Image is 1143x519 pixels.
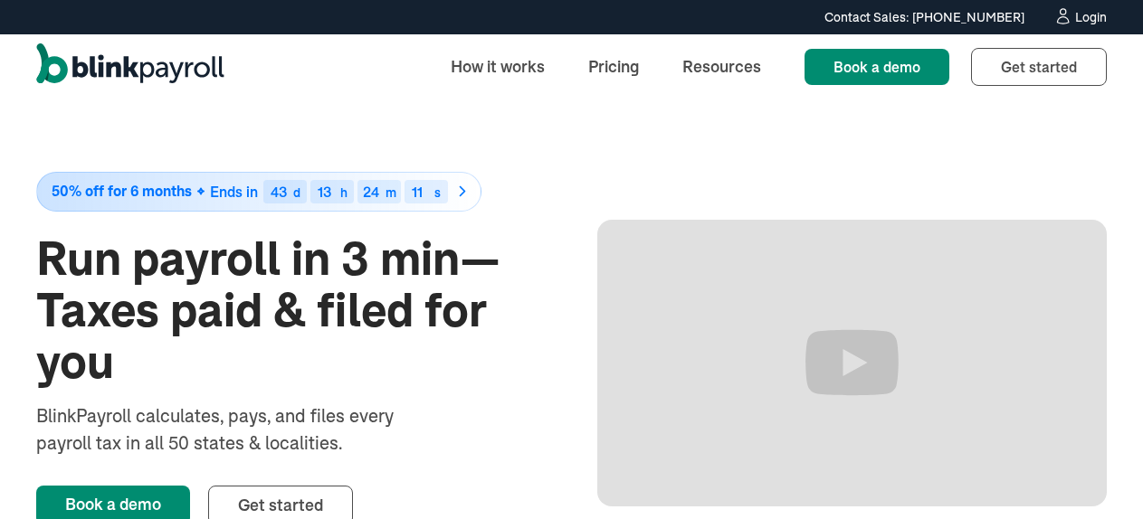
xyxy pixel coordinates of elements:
span: Ends in [210,183,258,201]
span: 50% off for 6 months [52,184,192,199]
span: 11 [412,183,423,201]
div: Login [1075,11,1107,24]
a: Book a demo [805,49,949,85]
a: Get started [971,48,1107,86]
div: s [434,186,441,199]
span: Get started [238,495,323,515]
div: h [340,186,348,199]
div: d [293,186,300,199]
div: Contact Sales: [PHONE_NUMBER] [824,8,1024,27]
a: How it works [436,47,559,86]
span: 13 [318,183,331,201]
iframe: Chat Widget [842,324,1143,519]
a: Pricing [574,47,653,86]
span: 43 [271,183,287,201]
span: Get started [1001,58,1077,76]
div: m [386,186,396,199]
a: 50% off for 6 monthsEnds in43d13h24m11s [36,172,547,212]
span: 24 [363,183,379,201]
iframe: Run Payroll in 3 min with BlinkPayroll [597,220,1108,506]
a: home [36,43,224,90]
h1: Run payroll in 3 min—Taxes paid & filed for you [36,233,547,389]
a: Resources [668,47,776,86]
div: BlinkPayroll calculates, pays, and files every payroll tax in all 50 states & localities. [36,402,442,457]
a: Login [1053,7,1107,27]
span: Book a demo [833,58,920,76]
